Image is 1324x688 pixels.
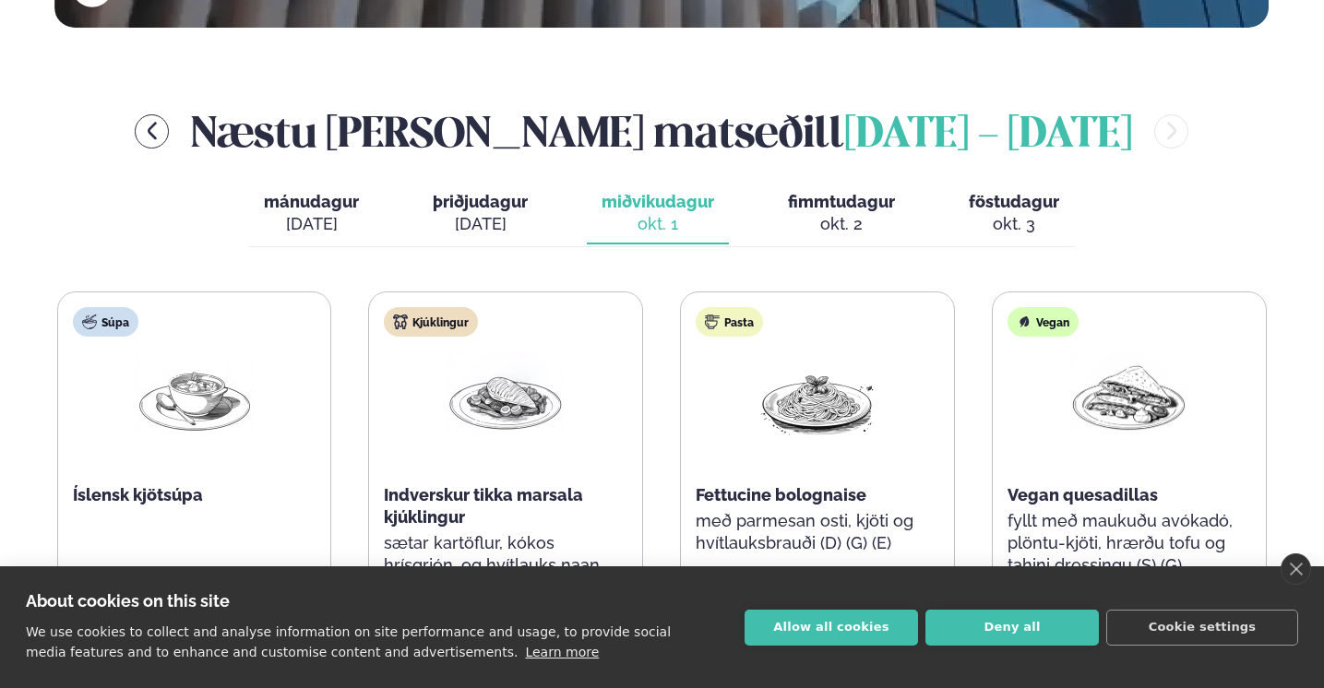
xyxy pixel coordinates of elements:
button: mánudagur [DATE] [249,184,374,244]
span: þriðjudagur [433,192,528,211]
strong: About cookies on this site [26,591,230,611]
span: Íslensk kjötsúpa [73,485,203,504]
span: föstudagur [969,192,1059,211]
button: miðvikudagur okt. 1 [587,184,729,244]
img: chicken.svg [393,314,408,329]
h2: Næstu [PERSON_NAME] matseðill [191,101,1132,161]
a: Learn more [525,645,599,659]
span: Vegan quesadillas [1008,485,1158,504]
div: okt. 2 [788,213,895,235]
button: fimmtudagur okt. 2 [773,184,910,244]
span: miðvikudagur [602,192,714,211]
div: okt. 3 [969,213,1059,235]
img: soup.svg [82,314,97,329]
img: Quesadilla.png [1070,351,1188,438]
div: okt. 1 [602,213,714,235]
div: Kjúklingur [384,307,478,337]
span: fimmtudagur [788,192,895,211]
p: fyllt með maukuðu avókadó, plöntu-kjöti, hrærðu tofu og tahini dressingu (S) (G) [1008,510,1251,576]
div: [DATE] [264,213,359,235]
img: Chicken-breast.png [447,351,565,437]
div: [DATE] [433,213,528,235]
p: sætar kartöflur, kókos hrísgrjón, og hvítlauks naan [PERSON_NAME] (D) (G) [384,532,627,599]
div: Pasta [696,307,763,337]
img: Soup.png [136,351,254,437]
span: mánudagur [264,192,359,211]
p: We use cookies to collect and analyse information on site performance and usage, to provide socia... [26,624,671,659]
button: menu-btn-left [135,114,169,148]
button: Deny all [925,610,1099,646]
a: close [1281,553,1311,585]
span: [DATE] - [DATE] [844,115,1132,156]
img: Vegan.svg [1017,314,1032,329]
span: Indverskur tikka marsala kjúklingur [384,485,583,527]
span: Fettucine bolognaise [696,485,866,504]
img: pasta.svg [705,314,720,329]
img: Spagetti.png [758,351,877,437]
button: Allow all cookies [745,610,918,646]
button: föstudagur okt. 3 [954,184,1074,244]
p: með parmesan osti, kjöti og hvítlauksbrauði (D) (G) (E) [696,510,939,554]
button: menu-btn-right [1154,114,1188,148]
div: Vegan [1008,307,1079,337]
button: Cookie settings [1106,610,1298,646]
div: Súpa [73,307,138,337]
button: þriðjudagur [DATE] [418,184,543,244]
